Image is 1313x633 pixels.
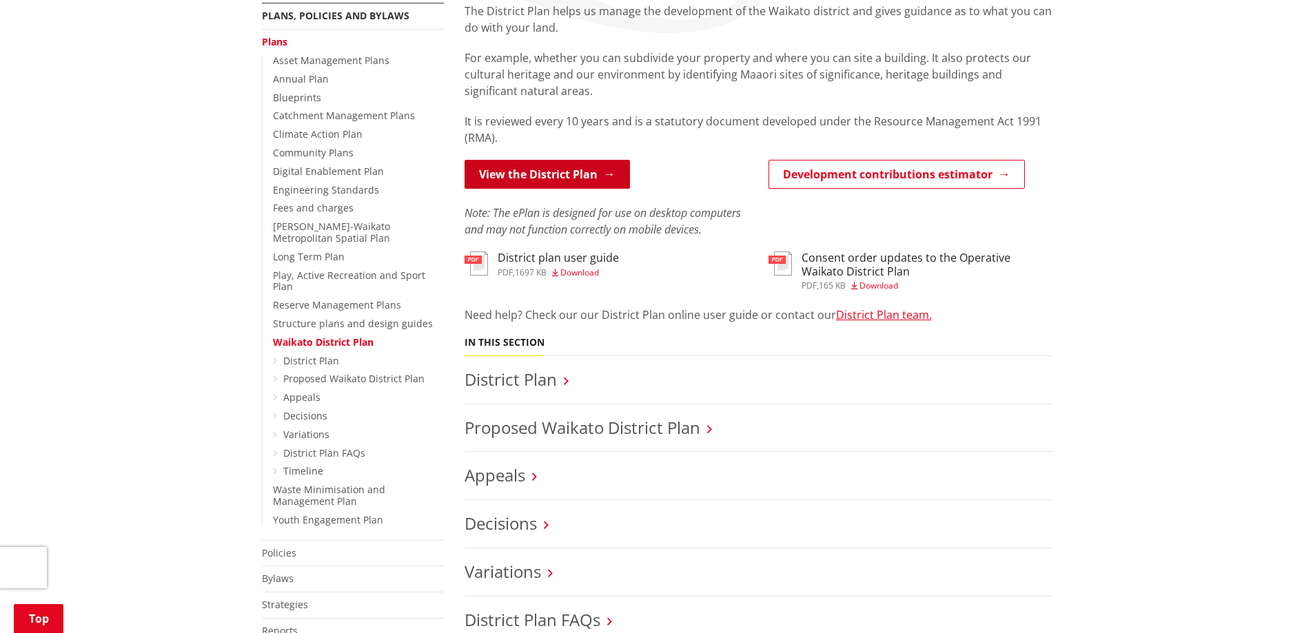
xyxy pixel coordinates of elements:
p: The District Plan helps us manage the development of the Waikato district and gives guidance as t... [465,3,1052,36]
a: Blueprints [273,91,321,104]
a: Decisions [283,409,327,422]
a: Timeline [283,464,323,477]
div: , [498,269,619,277]
a: Youth Engagement Plan [273,513,383,526]
a: Proposed Waikato District Plan [283,372,425,385]
span: Download [560,267,599,278]
a: District Plan [465,368,557,391]
h5: In this section [465,337,544,349]
a: District Plan team. [836,307,932,322]
span: 165 KB [819,280,846,291]
a: Long Term Plan [273,250,345,263]
span: pdf [498,267,513,278]
a: District Plan FAQs [283,446,365,459]
p: For example, whether you can subdivide your property and where you can site a building. It also p... [465,50,1052,99]
em: Note: The ePlan is designed for use on desktop computers and may not function correctly on mobile... [465,205,741,237]
a: Catchment Management Plans [273,109,415,122]
span: Download [859,280,898,291]
a: Development contributions estimator [769,160,1025,189]
a: Appeals [283,391,320,404]
a: Bylaws [262,572,294,585]
a: Policies [262,546,296,559]
a: Asset Management Plans [273,54,389,67]
a: District plan user guide pdf,1697 KB Download [465,251,619,276]
a: Strategies [262,598,308,611]
a: Variations [465,560,541,583]
p: It is reviewed every 10 years and is a statutory document developed under the Resource Management... [465,113,1052,146]
a: Community Plans [273,146,354,159]
a: Appeals [465,464,525,486]
img: document-pdf.svg [465,251,488,276]
iframe: Messenger Launcher [1250,575,1299,625]
p: Need help? Check our our District Plan online user guide or contact our [465,307,1052,323]
a: Structure plans and design guides [273,317,433,330]
a: Consent order updates to the Operative Waikato District Plan pdf,165 KB Download [769,251,1052,289]
a: Play, Active Recreation and Sport Plan [273,269,425,293]
h3: Consent order updates to the Operative Waikato District Plan [802,251,1052,278]
a: Reserve Management Plans [273,298,401,311]
h3: District plan user guide [498,251,619,264]
img: document-pdf.svg [769,251,792,276]
a: Engineering Standards [273,183,379,196]
a: [PERSON_NAME]-Waikato Metropolitan Spatial Plan [273,220,390,245]
a: District Plan [283,354,339,367]
a: Climate Action Plan [273,127,363,141]
a: Variations [283,428,329,441]
span: 1697 KB [515,267,547,278]
a: Annual Plan [273,72,329,85]
div: , [802,282,1052,290]
span: pdf [802,280,817,291]
a: District Plan FAQs [465,608,600,631]
a: Top [14,604,63,633]
a: Waikato District Plan [273,335,374,349]
a: Plans [262,35,287,48]
a: Waste Minimisation and Management Plan [273,483,385,508]
a: Digital Enablement Plan [273,165,384,178]
a: Fees and charges [273,201,354,214]
a: Plans, policies and bylaws [262,9,409,22]
a: Proposed Waikato District Plan [465,416,700,439]
a: View the District Plan [465,160,630,189]
a: Decisions [465,512,537,535]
